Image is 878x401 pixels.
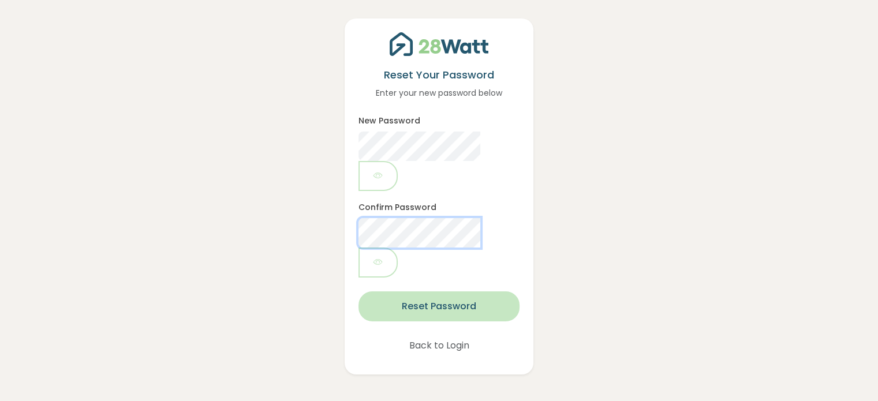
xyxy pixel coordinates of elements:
button: Back to Login [394,331,484,361]
button: Reset Password [358,291,519,321]
p: Enter your new password below [358,87,519,99]
h5: Reset Your Password [358,68,519,82]
label: New Password [358,115,420,127]
label: Confirm Password [358,201,436,213]
img: 28Watt [390,32,488,56]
